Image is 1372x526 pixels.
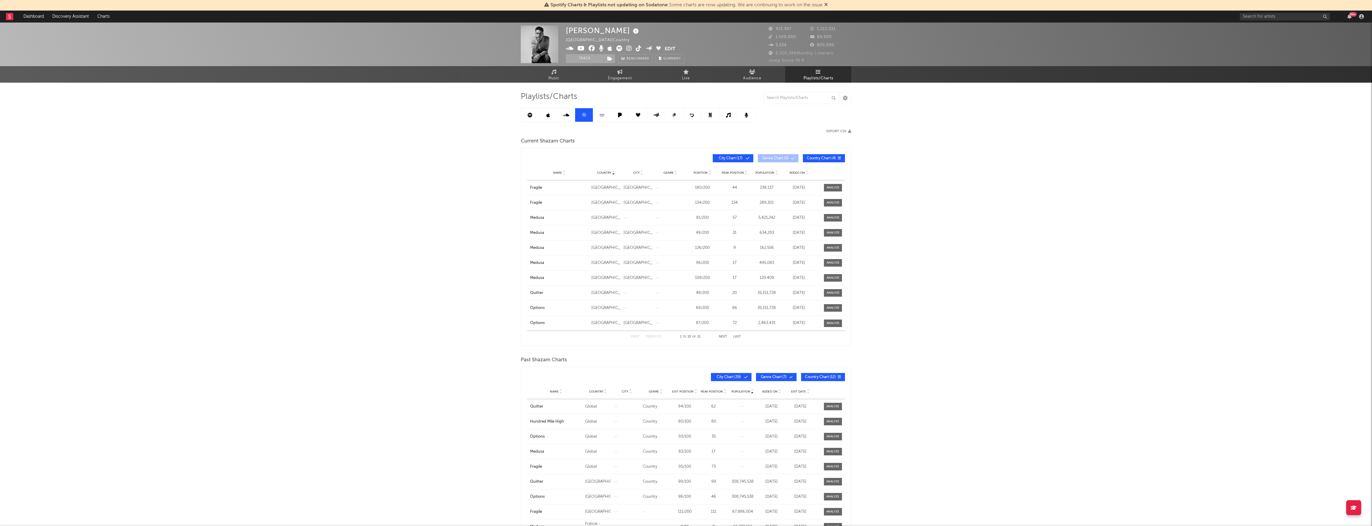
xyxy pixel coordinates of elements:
[743,75,761,82] span: Audience
[688,200,717,206] div: 134 / 200
[807,157,836,160] span: Country Chart ( 4 )
[566,54,603,63] button: Track
[803,154,845,162] button: Country Chart(4)
[720,290,749,296] div: 20
[715,375,742,379] span: City Chart ( 39 )
[674,333,707,341] div: 1 10 21
[788,419,813,425] div: [DATE]
[643,419,669,425] div: Country
[672,494,697,500] div: 96 / 100
[1347,14,1352,19] button: 99+
[643,494,669,500] div: Country
[785,66,851,83] a: Playlists/Charts
[764,92,839,104] input: Search Playlists/Charts
[530,185,588,191] a: Fragile
[530,494,582,500] a: Options
[653,66,719,83] a: Live
[720,200,749,206] div: 134
[701,419,727,425] div: 80
[752,200,781,206] div: 289,301
[688,215,717,221] div: 81 / 200
[622,390,628,393] span: City
[591,215,620,221] div: [GEOGRAPHIC_DATA]
[663,171,674,175] span: Genre
[731,390,750,393] span: Population
[719,66,785,83] a: Audience
[784,245,813,251] div: [DATE]
[733,335,741,338] button: Last
[688,185,717,191] div: 180 / 200
[760,375,788,379] span: Genre Chart ( 7 )
[550,3,822,8] span: : Some charts are now updating. We are continuing to work on the issue
[19,11,48,23] a: Dashboard
[788,509,813,515] div: [DATE]
[701,464,727,470] div: 73
[784,305,813,311] div: [DATE]
[585,404,611,410] div: Global
[521,356,567,364] span: Past Shazam Charts
[752,320,781,326] div: 2,463,431
[752,245,781,251] div: 162,556
[752,230,781,236] div: 634,293
[683,335,686,338] span: to
[762,157,789,160] span: Genre Chart ( 0 )
[623,245,653,251] div: [GEOGRAPHIC_DATA]
[48,11,93,23] a: Discovery Assistant
[720,185,749,191] div: 44
[618,54,653,63] a: Benchmark
[758,404,784,410] div: [DATE]
[643,479,669,485] div: Country
[530,434,582,440] a: Options
[758,464,784,470] div: [DATE]
[643,464,669,470] div: Country
[633,171,640,175] span: City
[788,404,813,410] div: [DATE]
[530,290,588,296] a: Quitter
[530,260,588,266] a: Medusa
[656,54,684,63] button: Summary
[591,275,620,281] div: [GEOGRAPHIC_DATA]
[752,185,781,191] div: 238,137
[623,275,653,281] div: [GEOGRAPHIC_DATA]
[788,479,813,485] div: [DATE]
[788,434,813,440] div: [DATE]
[530,320,588,326] div: Options
[688,320,717,326] div: 87 / 200
[720,230,749,236] div: 31
[826,130,851,133] button: Export CSV
[805,375,836,379] span: Country Chart ( 12 )
[769,27,791,31] span: 413,397
[608,75,632,82] span: Engagement
[530,200,588,206] a: Fragile
[566,26,640,35] div: [PERSON_NAME]
[756,373,797,381] button: Genre Chart(7)
[530,215,588,221] a: Medusa
[530,305,588,311] a: Options
[1349,12,1357,17] div: 99 +
[701,479,727,485] div: 99
[692,335,696,338] span: of
[810,43,834,47] span: 820,000
[530,464,582,470] div: Fragile
[597,171,611,175] span: Country
[665,45,675,53] button: Edit
[730,509,755,515] div: 67,886,004
[530,275,588,281] a: Medusa
[585,494,611,500] div: [GEOGRAPHIC_DATA]
[758,494,784,500] div: [DATE]
[530,509,582,515] a: Fragile
[784,230,813,236] div: [DATE]
[585,464,611,470] div: Global
[672,479,697,485] div: 99 / 100
[713,154,753,162] button: City Chart(17)
[810,27,836,31] span: 1,212,021
[701,404,727,410] div: 62
[682,75,690,82] span: Live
